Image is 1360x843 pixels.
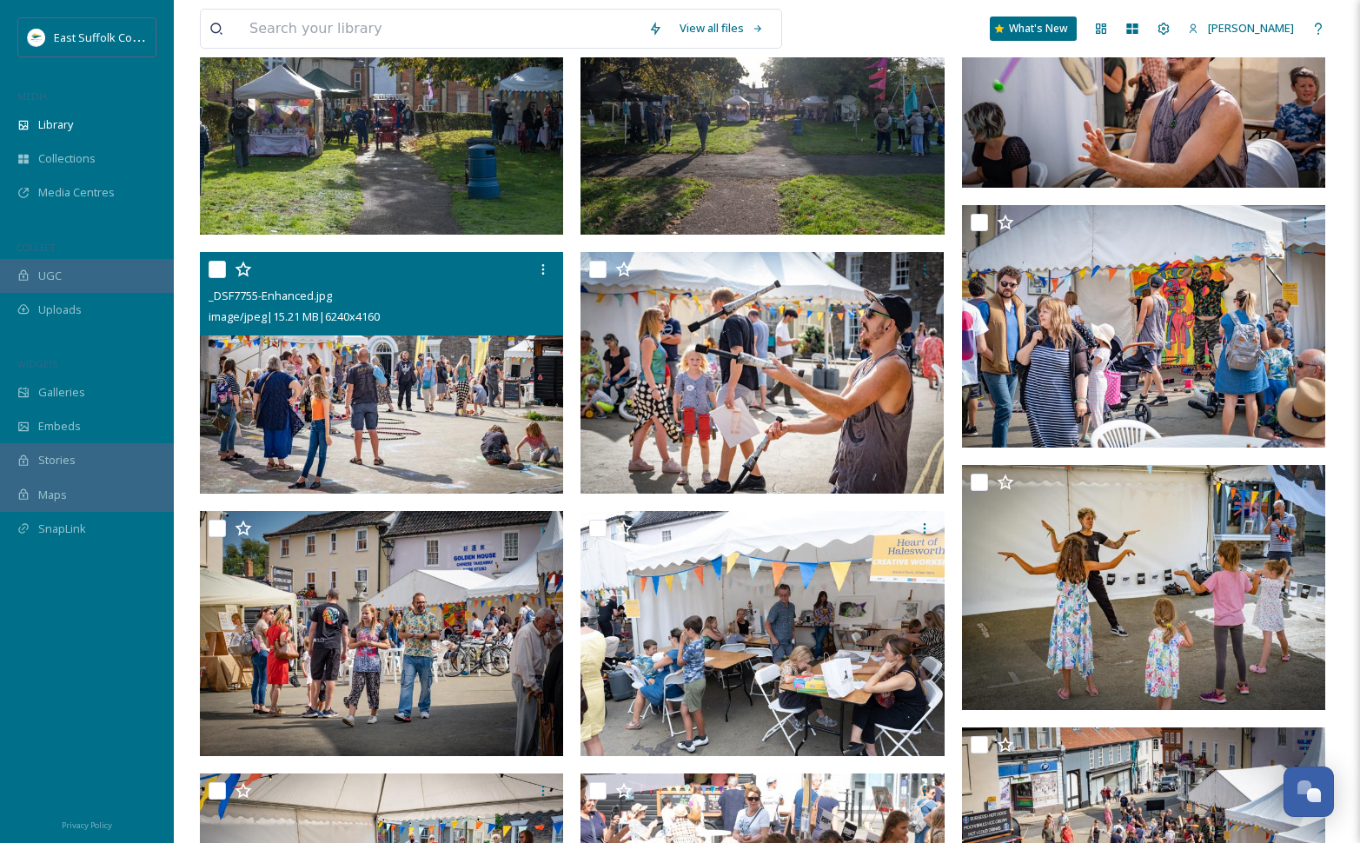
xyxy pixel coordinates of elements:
span: WIDGETS [17,357,57,370]
span: [PERSON_NAME] [1208,20,1294,36]
span: Galleries [38,384,85,401]
span: Privacy Policy [62,820,112,831]
img: _DSF7733-Enhanced.jpg [200,511,567,756]
span: Collections [38,150,96,167]
a: [PERSON_NAME] [1179,11,1303,45]
span: Maps [38,487,67,503]
span: _DSF7755-Enhanced.jpg [209,288,332,303]
span: MEDIA [17,90,48,103]
span: Embeds [38,418,81,435]
span: East Suffolk Council [54,29,156,45]
img: ESC%20Logo.png [28,29,45,46]
span: UGC [38,268,62,284]
img: _DSF7755-Enhanced.jpg [200,252,563,495]
img: _DSF7765-Enhanced.jpg [580,252,944,495]
span: COLLECT [17,241,55,254]
input: Search your library [241,10,640,48]
a: View all files [671,11,773,45]
a: Privacy Policy [62,813,112,834]
span: SnapLink [38,521,86,537]
img: _DSF7727-Enhanced.jpg [580,511,948,756]
img: _DSF7708-Enhanced.jpg [962,464,1330,709]
span: Library [38,116,73,133]
span: Uploads [38,302,82,318]
button: Open Chat [1284,767,1334,817]
span: image/jpeg | 15.21 MB | 6240 x 4160 [209,309,380,324]
span: Media Centres [38,184,115,201]
img: _DSF7722-Enhanced.jpg [962,205,1325,448]
span: Stories [38,452,76,468]
a: What's New [990,17,1077,41]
